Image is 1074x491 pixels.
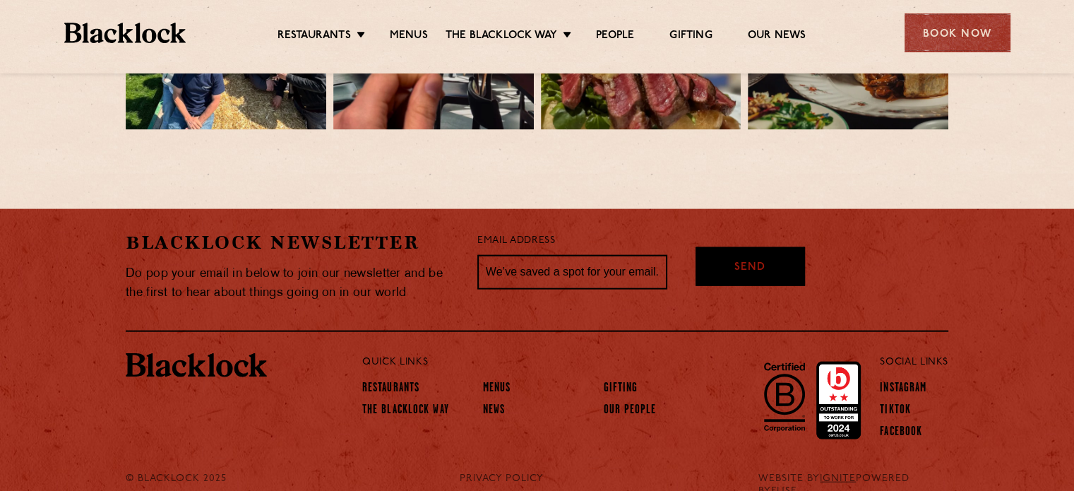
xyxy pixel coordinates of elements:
[880,353,948,372] p: Social Links
[362,353,833,372] p: Quick Links
[669,29,712,45] a: Gifting
[820,473,856,484] a: IGNITE
[816,362,861,439] img: Accred_2023_2star.png
[596,29,634,45] a: People
[460,473,544,485] a: PRIVACY POLICY
[126,264,456,302] p: Do pop your email in below to join our newsletter and be the first to hear about things going on ...
[603,403,656,419] a: Our People
[390,29,428,45] a: Menus
[880,403,911,419] a: TikTok
[734,260,765,276] span: Send
[756,355,813,439] img: B-Corp-Logo-Black-RGB.svg
[362,381,419,397] a: Restaurants
[748,29,806,45] a: Our News
[880,425,922,441] a: Facebook
[278,29,351,45] a: Restaurants
[64,23,186,43] img: BL_Textured_Logo-footer-cropped.svg
[905,13,1010,52] div: Book Now
[483,403,505,419] a: News
[880,381,926,397] a: Instagram
[126,353,267,377] img: BL_Textured_Logo-footer-cropped.svg
[477,255,667,290] input: We’ve saved a spot for your email...
[603,381,638,397] a: Gifting
[483,381,511,397] a: Menus
[446,29,557,45] a: The Blacklock Way
[477,233,555,249] label: Email Address
[126,230,456,255] h2: Blacklock Newsletter
[362,403,449,419] a: The Blacklock Way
